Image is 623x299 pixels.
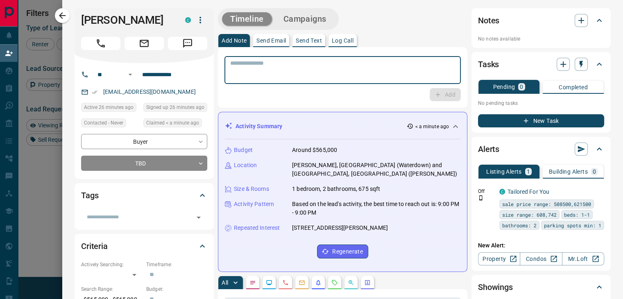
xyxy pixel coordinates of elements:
p: Repeated Interest [234,224,280,232]
p: [PERSON_NAME], [GEOGRAPHIC_DATA] (Waterdown) and [GEOGRAPHIC_DATA], [GEOGRAPHIC_DATA] ([PERSON_NA... [292,161,460,178]
span: parking spots min: 1 [544,221,601,229]
span: sale price range: 508500,621500 [502,200,591,208]
p: All [222,280,228,285]
h2: Notes [478,14,499,27]
p: Size & Rooms [234,185,269,193]
svg: Emails [299,279,305,286]
p: Based on the lead's activity, the best time to reach out is: 9:00 PM - 9:00 PM [292,200,460,217]
h1: [PERSON_NAME] [81,14,173,27]
h2: Criteria [81,240,108,253]
div: Notes [478,11,604,30]
a: Property [478,252,520,265]
div: Criteria [81,236,207,256]
p: 1 bedroom, 2 bathrooms, 675 sqft [292,185,380,193]
a: Mr.Loft [562,252,604,265]
div: Activity Summary< a minute ago [225,119,460,134]
svg: Notes [249,279,256,286]
p: Activity Pattern [234,200,274,208]
p: Budget [234,146,253,154]
svg: Opportunities [348,279,354,286]
span: Message [168,37,207,50]
div: TBD [81,156,207,171]
h2: Showings [478,281,513,294]
div: Alerts [478,139,604,159]
p: Timeframe: [146,261,207,268]
p: Off [478,188,494,195]
div: Mon Aug 18 2025 [81,103,139,114]
p: 1 [527,169,530,174]
p: No notes available [478,35,604,43]
button: Open [125,70,135,79]
p: New Alert: [478,241,604,250]
a: [EMAIL_ADDRESS][DOMAIN_NAME] [103,88,196,95]
span: Active 26 minutes ago [84,103,134,111]
span: Email [125,37,164,50]
div: Tags [81,186,207,205]
svg: Agent Actions [364,279,371,286]
svg: Lead Browsing Activity [266,279,272,286]
p: 0 [593,169,596,174]
p: Budget: [146,285,207,293]
p: 0 [520,84,523,90]
h2: Tags [81,189,98,202]
p: Log Call [332,38,353,43]
div: Mon Aug 18 2025 [143,118,207,130]
span: bathrooms: 2 [502,221,537,229]
a: Tailored For You [507,188,549,195]
div: condos.ca [499,189,505,195]
p: Send Email [256,38,286,43]
button: Timeline [222,12,272,26]
svg: Requests [331,279,338,286]
button: New Task [478,114,604,127]
p: Around $565,000 [292,146,337,154]
p: Add Note [222,38,247,43]
div: Showings [478,277,604,297]
p: Send Text [296,38,322,43]
p: Building Alerts [549,169,588,174]
svg: Calls [282,279,289,286]
div: condos.ca [185,17,191,23]
button: Open [193,212,204,223]
p: Activity Summary [236,122,282,131]
button: Campaigns [275,12,335,26]
svg: Push Notification Only [478,195,484,201]
p: Search Range: [81,285,142,293]
p: [STREET_ADDRESS][PERSON_NAME] [292,224,388,232]
span: Call [81,37,120,50]
svg: Email Verified [92,89,97,95]
span: beds: 1-1 [564,211,590,219]
p: Location [234,161,257,170]
p: No pending tasks [478,97,604,109]
h2: Alerts [478,143,499,156]
h2: Tasks [478,58,499,71]
a: Condos [520,252,562,265]
span: Claimed < a minute ago [146,119,199,127]
p: Completed [559,84,588,90]
p: Listing Alerts [486,169,522,174]
svg: Listing Alerts [315,279,322,286]
button: Regenerate [317,245,368,258]
p: Pending [493,84,515,90]
span: Contacted - Never [84,119,123,127]
span: size range: 608,742 [502,211,557,219]
p: < a minute ago [415,123,449,130]
p: Actively Searching: [81,261,142,268]
div: Tasks [478,54,604,74]
div: Buyer [81,134,207,149]
span: Signed up 26 minutes ago [146,103,204,111]
div: Mon Aug 18 2025 [143,103,207,114]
